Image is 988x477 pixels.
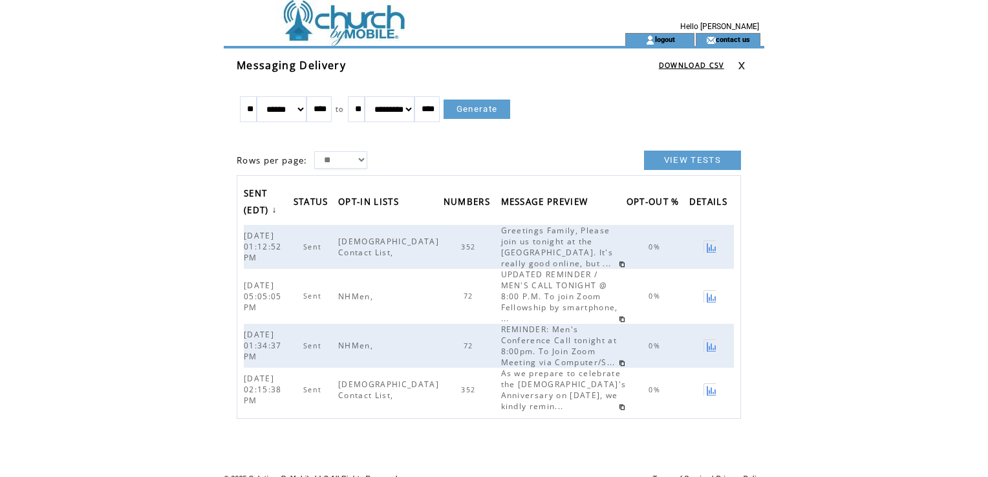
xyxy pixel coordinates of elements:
[461,242,478,251] span: 352
[645,35,655,45] img: account_icon.gif
[294,193,332,214] span: STATUS
[689,193,731,214] span: DETAILS
[706,35,716,45] img: contact_us_icon.gif
[501,225,615,269] span: Greetings Family, Please join us tonight at the [GEOGRAPHIC_DATA]. It's really good online, but ...
[444,100,511,119] a: Generate
[649,242,663,251] span: 0%
[338,379,439,401] span: [DEMOGRAPHIC_DATA] Contact List,
[303,341,325,350] span: Sent
[627,193,683,214] span: OPT-OUT %
[244,329,282,362] span: [DATE] 01:34:37 PM
[501,368,627,412] span: As we prepare to celebrate the [DEMOGRAPHIC_DATA]'s Anniversary on [DATE], we kindly remin...
[294,193,335,214] a: STATUS
[237,154,308,166] span: Rows per page:
[644,151,741,170] a: VIEW TESTS
[244,184,272,222] span: SENT (EDT)
[244,230,282,263] span: [DATE] 01:12:52 PM
[627,193,686,214] a: OPT-OUT %
[649,341,663,350] span: 0%
[464,291,477,301] span: 72
[244,184,281,222] a: SENT (EDT)↓
[244,373,282,406] span: [DATE] 02:15:38 PM
[338,193,402,214] span: OPT-IN LISTS
[649,291,663,301] span: 0%
[338,236,439,258] span: [DEMOGRAPHIC_DATA] Contact List,
[444,193,493,214] span: NUMBERS
[501,324,619,368] span: REMINDER: Men's Conference Call tonight at 8:00pm. To Join Zoom Meeting via Computer/S...
[237,58,346,72] span: Messaging Delivery
[338,291,376,302] span: NHMen,
[303,385,325,394] span: Sent
[659,61,724,70] a: DOWNLOAD CSV
[649,385,663,394] span: 0%
[716,35,750,43] a: contact us
[464,341,477,350] span: 72
[336,105,344,114] span: to
[655,35,675,43] a: logout
[303,242,325,251] span: Sent
[244,280,282,313] span: [DATE] 05:05:05 PM
[680,22,759,31] span: Hello [PERSON_NAME]
[501,193,592,214] span: MESSAGE PREVIEW
[338,340,376,351] span: NHMen,
[461,385,478,394] span: 352
[303,291,325,301] span: Sent
[501,193,595,214] a: MESSAGE PREVIEW
[444,193,497,214] a: NUMBERS
[501,269,618,324] span: UPDATED REMINDER / MEN'S CALL TONIGHT @ 8:00 P.M. To join Zoom Fellowship by smartphone, ...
